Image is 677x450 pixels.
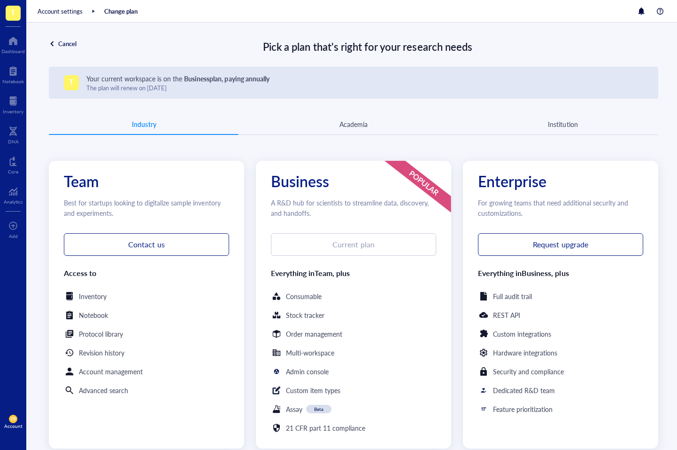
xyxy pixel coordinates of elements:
a: Analytics [4,184,23,205]
div: Dashboard [1,48,25,54]
b: Business plan, paying annually [184,74,269,83]
div: Inventory [3,109,23,114]
div: Dedicated R&D team [493,385,555,395]
div: Everything in , plus [478,267,643,279]
div: Consumable [286,291,322,301]
div: Core [8,169,18,174]
span: T [69,76,74,87]
div: DNA [8,139,19,144]
div: Revision history [79,347,124,358]
div: Analytics [4,199,23,205]
div: The plan will renew on [DATE] [86,84,269,92]
img: Popular banner [385,161,451,213]
div: Institution [548,119,577,129]
div: Custom integrations [493,329,551,339]
div: Order management [286,329,342,339]
div: Security and compliance [493,366,564,377]
div: A R&D hub for scientists to streamline data, discovery, and handoffs. [271,197,436,218]
div: Team [64,176,229,186]
a: Notebook [2,63,24,84]
div: Beta [314,406,323,412]
a: Dashboard [1,33,25,54]
div: Access to [64,267,229,279]
b: Business [522,268,551,278]
div: Business [271,176,436,186]
span: T [11,6,15,18]
a: Inventory [3,94,23,114]
div: Stock tracker [286,310,324,320]
div: Industry [132,119,156,129]
button: Request upgrade [478,233,643,256]
div: Change plan [104,7,138,16]
div: Protocol library [79,329,123,339]
div: Custom item types [286,385,340,395]
div: Admin console [286,366,329,377]
div: Advanced search [79,385,128,395]
div: Feature prioritization [493,404,553,414]
span: Contact us [128,240,164,249]
div: Your current workspace is on the [86,73,269,84]
button: Contact us [64,233,229,256]
a: Account settings [38,7,83,16]
div: Account management [79,366,143,377]
div: REST API [493,310,520,320]
div: Full audit trail [493,291,532,301]
div: Notebook [79,310,108,320]
div: Assay [286,404,302,414]
a: Cancel [49,39,77,48]
div: Cancel [58,39,77,48]
div: For growing teams that need additional security and customizations. [478,197,643,218]
b: Team [315,268,332,278]
div: Everything in , plus [271,267,436,279]
a: DNA [8,124,19,144]
a: Core [8,154,18,174]
div: Account [4,423,23,429]
div: Multi-workspace [286,347,334,358]
div: Notebook [2,79,24,84]
div: Best for startups looking to digitalize sample inventory and experiments. [64,197,229,218]
div: Add [9,233,18,239]
span: Request upgrade [533,240,588,249]
div: Inventory [79,291,107,301]
div: 21 CFR part 11 compliance [286,423,365,433]
div: Academia [339,119,368,129]
div: Hardware integrations [493,347,557,358]
div: Pick a plan that's right for your research needs [77,38,658,55]
span: EB [11,417,15,421]
div: Enterprise [478,176,643,186]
